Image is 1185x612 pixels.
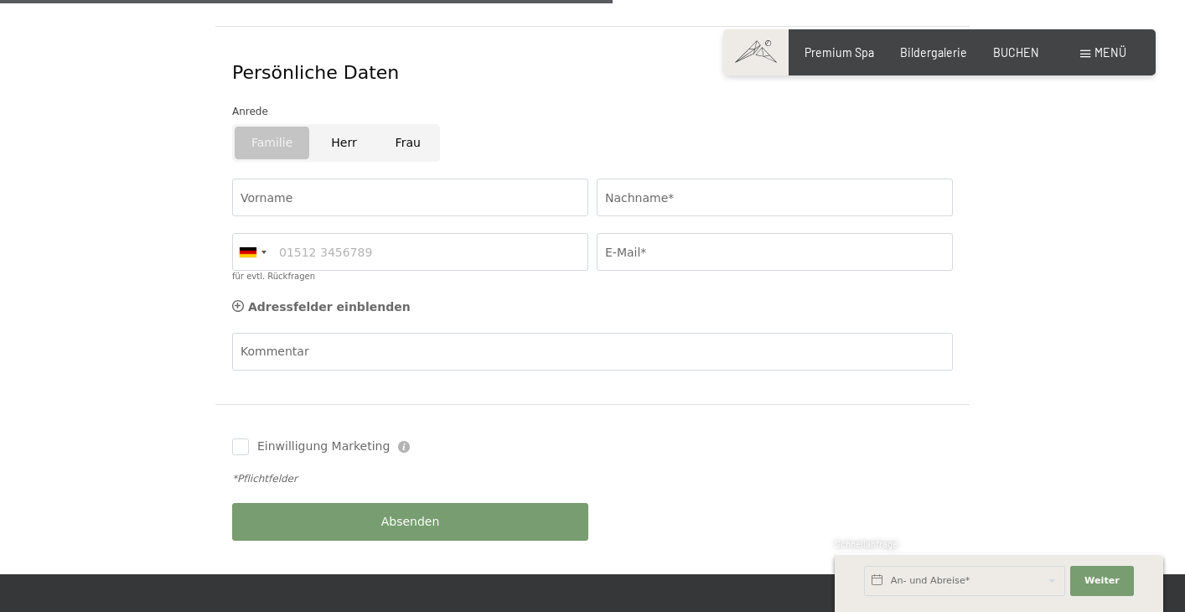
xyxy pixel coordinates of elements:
[232,472,953,486] div: *Pflichtfelder
[1070,566,1134,596] button: Weiter
[835,538,898,549] span: Schnellanfrage
[233,234,272,270] div: Germany (Deutschland): +49
[232,503,588,541] button: Absenden
[993,45,1039,60] a: BUCHEN
[248,300,411,314] span: Adressfelder einblenden
[805,45,874,60] a: Premium Spa
[232,103,953,120] div: Anrede
[232,60,953,86] div: Persönliche Daten
[1084,574,1120,588] span: Weiter
[900,45,967,60] a: Bildergalerie
[232,272,315,281] label: für evtl. Rückfragen
[381,514,440,531] span: Absenden
[1094,45,1126,60] span: Menü
[257,438,390,455] span: Einwilligung Marketing
[232,233,588,271] input: 01512 3456789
